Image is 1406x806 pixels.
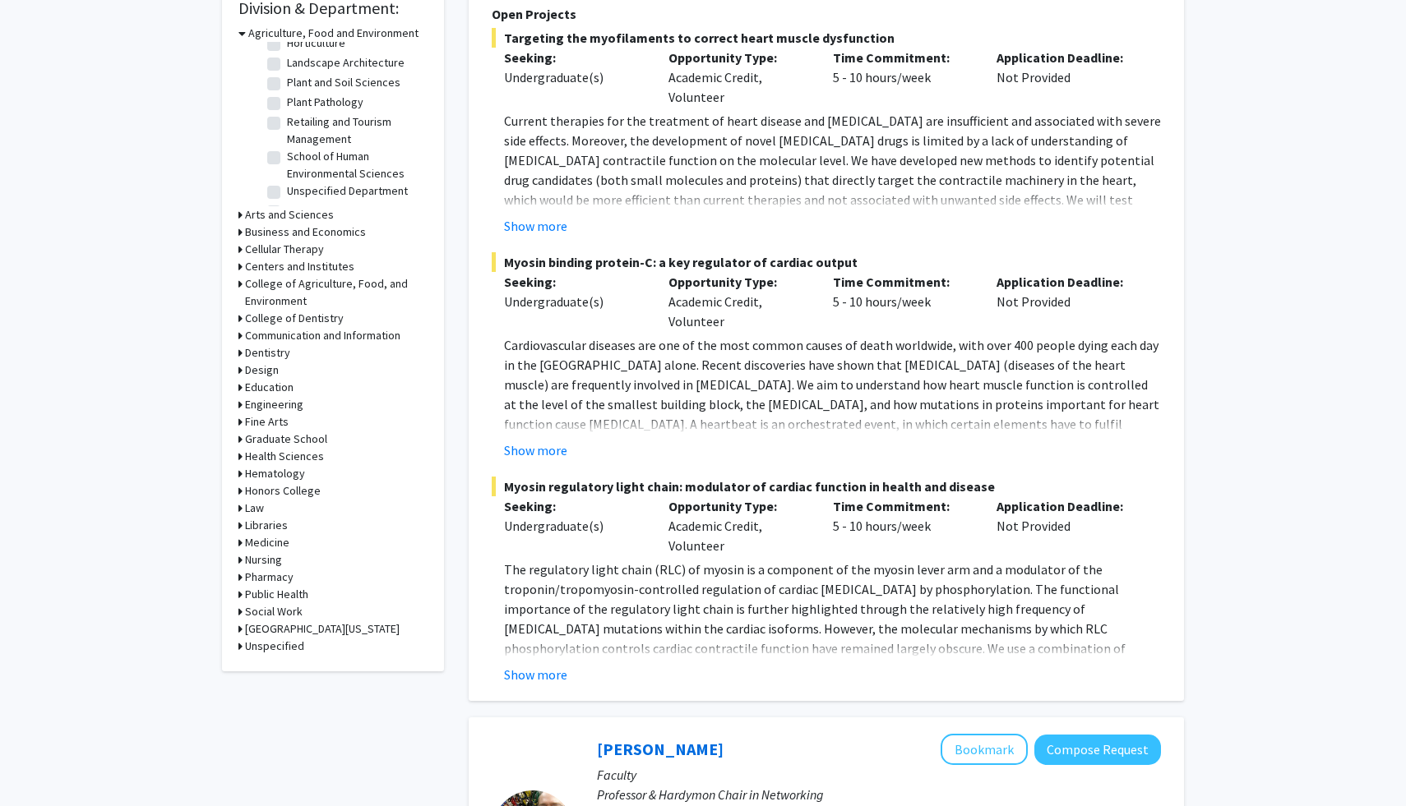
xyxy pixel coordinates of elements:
[245,517,288,534] h3: Libraries
[245,482,321,500] h3: Honors College
[245,551,282,569] h3: Nursing
[821,272,985,331] div: 5 - 10 hours/week
[668,272,808,292] p: Opportunity Type:
[997,272,1136,292] p: Application Deadline:
[287,94,363,111] label: Plant Pathology
[245,379,294,396] h3: Education
[504,113,1161,267] span: Current therapies for the treatment of heart disease and [MEDICAL_DATA] are insufficient and asso...
[492,252,1161,272] span: Myosin binding protein-C: a key regulator of cardiac output
[504,496,644,516] p: Seeking:
[504,67,644,87] div: Undergraduate(s)
[245,620,400,638] h3: [GEOGRAPHIC_DATA][US_STATE]
[245,413,289,431] h3: Fine Arts
[245,310,344,327] h3: College of Dentistry
[504,516,644,536] div: Undergraduate(s)
[597,785,1161,804] p: Professor & Hardymon Chair in Networking
[245,275,428,310] h3: College of Agriculture, Food, and Environment
[245,603,303,620] h3: Social Work
[1034,735,1161,765] button: Compose Request to Henry Dietz
[941,734,1028,765] button: Add Henry Dietz to Bookmarks
[287,148,423,182] label: School of Human Environmental Sciences
[245,362,279,379] h3: Design
[997,48,1136,67] p: Application Deadline:
[245,569,294,586] h3: Pharmacy
[492,28,1161,48] span: Targeting the myofilaments to correct heart muscle dysfunction
[248,25,419,42] h3: Agriculture, Food and Environment
[833,48,973,67] p: Time Commitment:
[668,496,808,516] p: Opportunity Type:
[245,223,366,241] h3: Business and Economics
[492,4,1161,24] p: Open Projects
[245,431,327,448] h3: Graduate School
[668,48,808,67] p: Opportunity Type:
[504,665,567,684] button: Show more
[245,206,334,223] h3: Arts and Sciences
[245,327,400,344] h3: Communication and Information
[821,48,985,107] div: 5 - 10 hours/week
[504,216,567,236] button: Show more
[287,202,380,219] label: Veterinary Science
[245,465,305,482] h3: Hematology
[833,496,973,516] p: Time Commitment:
[504,337,1159,472] span: Cardiovascular diseases are one of the most common causes of death worldwide, with over 400 peopl...
[245,534,289,551] h3: Medicine
[597,765,1161,785] p: Faculty
[597,739,724,759] a: [PERSON_NAME]
[984,48,1149,107] div: Not Provided
[245,638,304,655] h3: Unspecified
[504,440,567,460] button: Show more
[504,561,1146,696] span: The regulatory light chain (RLC) of myosin is a component of the myosin lever arm and a modulator...
[821,496,985,555] div: 5 - 10 hours/week
[656,48,821,107] div: Academic Credit, Volunteer
[245,448,324,465] h3: Health Sciences
[984,272,1149,331] div: Not Provided
[245,396,303,413] h3: Engineering
[245,258,354,275] h3: Centers and Institutes
[997,496,1136,516] p: Application Deadline:
[12,732,70,794] iframe: Chat
[245,241,324,258] h3: Cellular Therapy
[504,292,644,311] div: Undergraduate(s)
[656,496,821,555] div: Academic Credit, Volunteer
[245,344,290,362] h3: Dentistry
[504,272,644,292] p: Seeking:
[287,54,405,71] label: Landscape Architecture
[833,272,973,292] p: Time Commitment:
[287,35,345,52] label: Horticulture
[287,74,400,91] label: Plant and Soil Sciences
[984,496,1149,555] div: Not Provided
[287,113,423,148] label: Retailing and Tourism Management
[245,500,264,517] h3: Law
[656,272,821,331] div: Academic Credit, Volunteer
[504,48,644,67] p: Seeking:
[492,477,1161,496] span: Myosin regulatory light chain: modulator of cardiac function in health and disease
[245,586,308,603] h3: Public Health
[287,182,408,200] label: Unspecified Department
